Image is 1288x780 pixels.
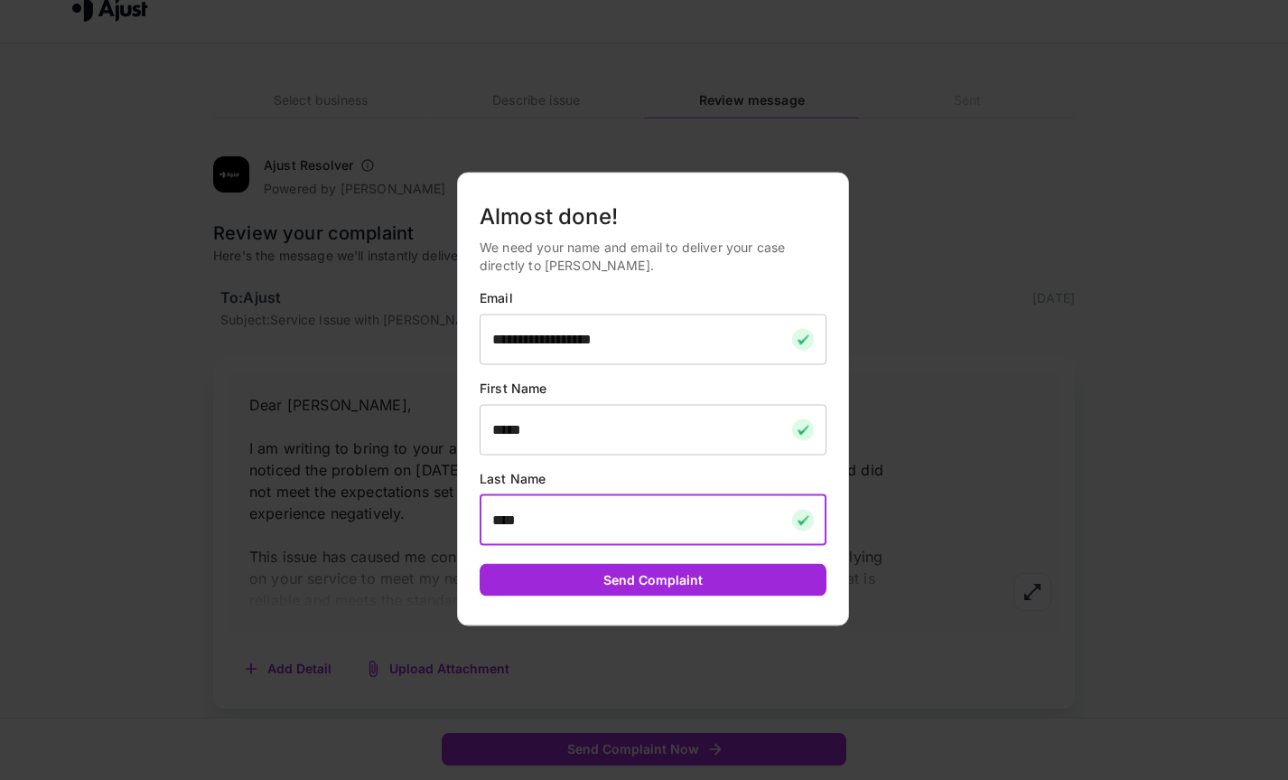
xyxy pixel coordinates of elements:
button: Send Complaint [480,563,826,597]
img: checkmark [792,509,814,531]
h5: Almost done! [480,202,826,230]
p: We need your name and email to deliver your case directly to [PERSON_NAME]. [480,238,826,274]
img: checkmark [792,418,814,440]
p: Last Name [480,469,826,487]
p: First Name [480,379,826,397]
p: Email [480,288,826,306]
img: checkmark [792,328,814,350]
